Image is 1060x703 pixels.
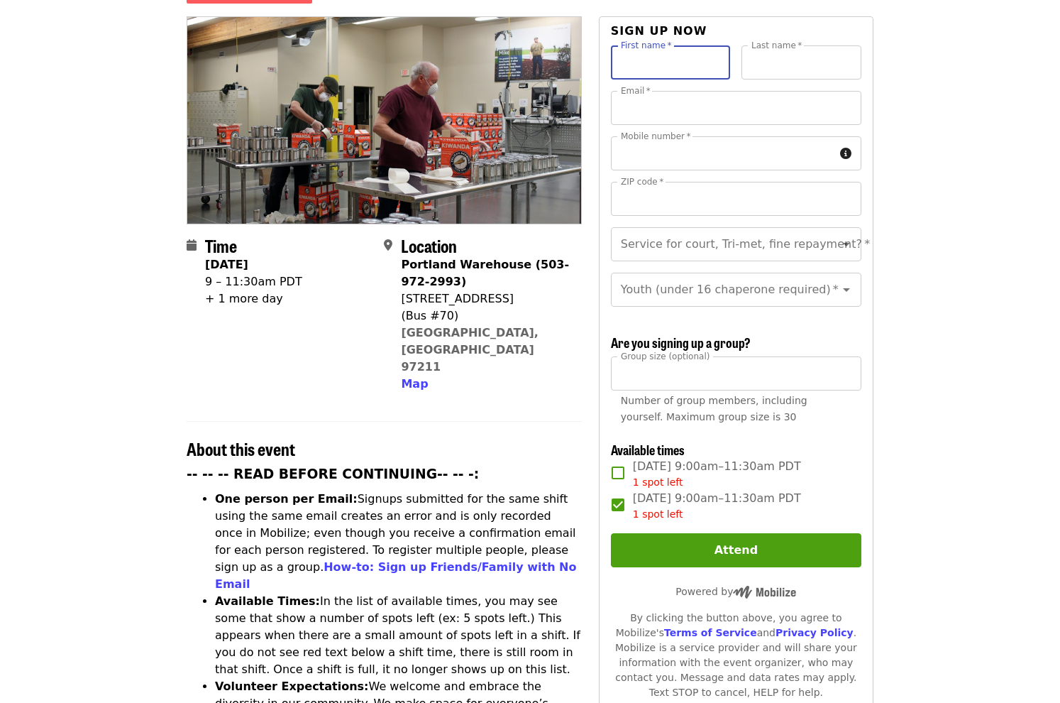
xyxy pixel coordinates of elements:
[187,436,295,461] span: About this event
[187,467,479,481] strong: -- -- -- READ BEFORE CONTINUING-- -- -:
[621,395,807,423] span: Number of group members, including yourself. Maximum group size is 30
[840,147,851,160] i: circle-info icon
[611,611,861,700] div: By clicking the button above, you agree to Mobilize's and . Mobilize is a service provider and wi...
[675,586,796,597] span: Powered by
[401,307,570,325] div: (Bus #70)
[384,239,392,252] i: map-marker-alt icon
[205,290,302,307] div: + 1 more day
[775,627,854,638] a: Privacy Policy
[215,680,369,693] strong: Volunteer Expectations:
[621,351,710,361] span: Group size (optional)
[751,41,802,50] label: Last name
[611,533,861,567] button: Attend
[837,280,856,300] button: Open
[187,239,197,252] i: calendar icon
[401,258,569,288] strong: Portland Warehouse (503-972-2993)
[611,182,861,216] input: ZIP code
[215,594,320,608] strong: Available Times:
[611,440,685,459] span: Available times
[621,132,690,141] label: Mobile number
[215,593,582,678] li: In the list of available times, you may see some that show a number of spots left (ex: 5 spots le...
[401,326,539,374] a: [GEOGRAPHIC_DATA], [GEOGRAPHIC_DATA] 97211
[733,586,796,599] img: Powered by Mobilize
[205,258,248,271] strong: [DATE]
[611,356,861,391] input: [object Object]
[611,136,834,170] input: Mobile number
[611,91,861,125] input: Email
[215,560,577,591] a: How-to: Sign up Friends/Family with No Email
[215,491,582,593] li: Signups submitted for the same shift using the same email creates an error and is only recorded o...
[401,377,428,391] span: Map
[401,376,428,393] button: Map
[611,24,707,38] span: Sign up now
[633,458,801,490] span: [DATE] 9:00am–11:30am PDT
[664,627,757,638] a: Terms of Service
[621,41,672,50] label: First name
[215,492,358,506] strong: One person per Email:
[205,233,237,258] span: Time
[611,45,731,80] input: First name
[633,476,683,488] span: 1 spot left
[741,45,861,80] input: Last name
[621,178,663,186] label: ZIP code
[633,490,801,522] span: [DATE] 9:00am–11:30am PDT
[633,508,683,520] span: 1 spot left
[611,333,751,351] span: Are you signing up a group?
[205,273,302,290] div: 9 – 11:30am PDT
[621,87,651,95] label: Email
[837,234,856,254] button: Open
[401,233,457,258] span: Location
[401,290,570,307] div: [STREET_ADDRESS]
[187,17,581,223] img: July/Aug/Sept - Portland: Repack/Sort (age 16+) organized by Oregon Food Bank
